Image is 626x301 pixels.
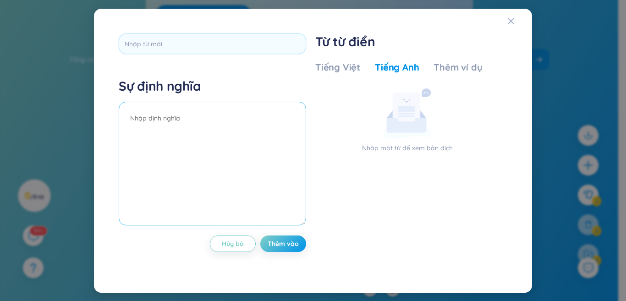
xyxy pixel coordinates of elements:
[507,9,532,33] button: Đóng
[119,33,306,54] input: Nhập từ mới
[268,240,299,248] font: Thêm vào
[434,61,482,73] font: Thêm ví dụ
[119,78,201,94] font: Sự định nghĩa
[222,240,244,248] font: Hủy bỏ
[362,144,453,152] font: Nhập một từ để xem bản dịch
[375,61,419,73] font: Tiếng Anh
[315,61,360,73] font: Tiếng Việt
[315,33,375,49] font: Từ từ điển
